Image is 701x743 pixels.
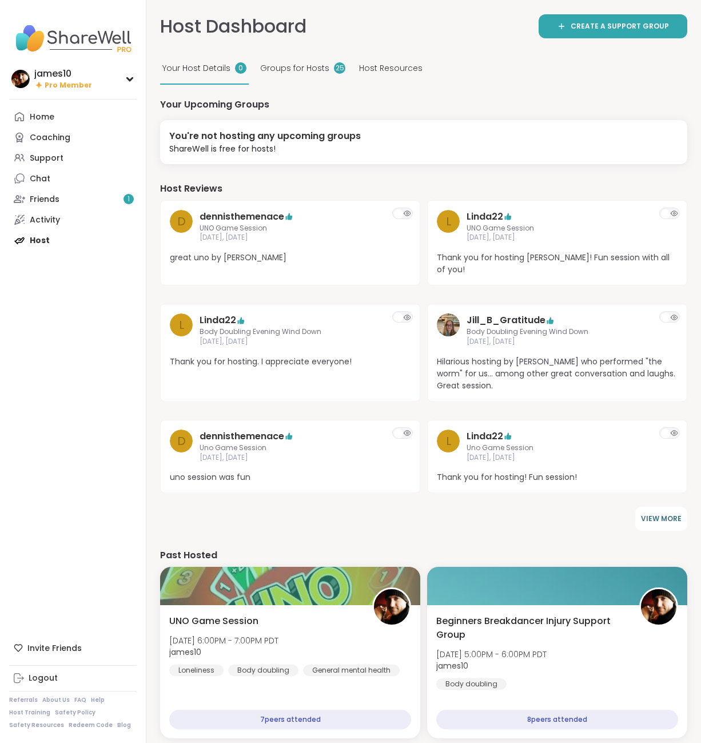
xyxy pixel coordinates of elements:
a: L [170,313,193,347]
span: [DATE], [DATE] [467,337,648,347]
span: Your Host Details [162,62,230,74]
span: Thank you for hosting [PERSON_NAME]! Fun session with all of you! [437,252,678,276]
div: Chat [30,173,50,185]
div: Logout [29,673,58,684]
a: Safety Resources [9,721,64,729]
span: Thank you for hosting! Fun session! [437,471,678,483]
a: Home [9,106,137,127]
span: UNO Game Session [467,224,648,233]
a: d [170,430,193,463]
iframe: Spotlight [190,220,200,229]
span: Create a support group [571,21,669,31]
span: Hilarious hosting by [PERSON_NAME] who performed "the worm" for us... among other great conversat... [437,356,678,392]
h4: Your Upcoming Groups [160,98,687,111]
div: ShareWell is free for hosts! [169,143,361,155]
a: Linda22 [467,210,503,224]
a: d [170,210,193,243]
span: uno session was fun [170,471,411,483]
a: dennisthemenace [200,210,284,224]
a: L [437,430,460,463]
a: FAQ [74,696,86,704]
span: Pro Member [45,81,92,90]
span: Host Resources [359,62,423,74]
span: L [446,432,451,450]
a: Linda22 [200,313,236,327]
a: Friends1 [9,189,137,209]
div: Home [30,112,54,123]
span: [DATE] 6:00PM - 7:00PM PDT [169,635,278,646]
b: james10 [169,646,201,658]
a: Activity [9,209,137,230]
img: james10 [374,589,409,625]
span: d [177,432,186,450]
h4: Past Hosted [160,549,687,562]
div: Invite Friends [9,638,137,658]
a: Safety Policy [55,709,95,717]
div: Support [30,153,63,164]
span: [DATE], [DATE] [200,233,381,243]
span: Thank you for hosting. I appreciate everyone! [170,356,411,368]
span: L [446,213,451,230]
span: [DATE], [DATE] [200,453,381,463]
a: Support [9,148,137,168]
span: great uno by [PERSON_NAME] [170,252,411,264]
a: Jill_B_Gratitude [437,313,460,347]
img: james10 [641,589,676,625]
div: Loneliness [169,665,224,676]
span: [DATE], [DATE] [200,337,381,347]
span: [DATE], [DATE] [467,233,648,243]
b: james10 [436,660,468,672]
span: L [179,316,184,333]
div: james10 [34,67,92,80]
button: VIEW MORE [635,507,687,531]
img: james10 [11,70,30,88]
span: UNO Game Session [200,224,381,233]
a: Help [91,696,105,704]
a: Create a support group [539,14,687,38]
div: Coaching [30,132,70,144]
a: dennisthemenace [200,430,284,443]
a: Jill_B_Gratitude [467,313,545,327]
span: Beginners Breakdancer Injury Support Group [436,614,627,642]
a: About Us [42,696,70,704]
div: Friends [30,194,59,205]
a: Referrals [9,696,38,704]
div: 7 peers attended [169,710,411,729]
div: 25 [334,62,345,74]
span: Uno Game Session [467,443,648,453]
div: Body doubling [228,665,298,676]
a: Coaching [9,127,137,148]
div: General mental health [303,665,400,676]
a: L [437,210,460,243]
span: [DATE] 5:00PM - 6:00PM PDT [436,649,547,660]
img: ShareWell Nav Logo [9,18,137,58]
div: You're not hosting any upcoming groups [169,129,361,143]
a: Chat [9,168,137,189]
span: Groups for Hosts [260,62,329,74]
span: VIEW MORE [641,514,682,523]
span: Uno Game Session [200,443,381,453]
h4: Host Reviews [160,182,687,195]
span: UNO Game Session [169,614,258,628]
a: Blog [117,721,131,729]
div: 8 peers attended [436,710,678,729]
img: Jill_B_Gratitude [437,313,460,336]
a: Logout [9,668,137,689]
div: Activity [30,214,60,226]
span: Body Doubling Evening Wind Down [467,327,648,337]
a: Linda22 [467,430,503,443]
span: [DATE], [DATE] [467,453,648,463]
span: 1 [128,194,130,204]
div: 0 [235,62,246,74]
a: Redeem Code [69,721,113,729]
a: Host Training [9,709,50,717]
h1: Host Dashboard [160,14,306,39]
div: Body doubling [436,678,507,690]
span: Body Doubling Evening Wind Down [200,327,381,337]
span: d [177,213,186,230]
